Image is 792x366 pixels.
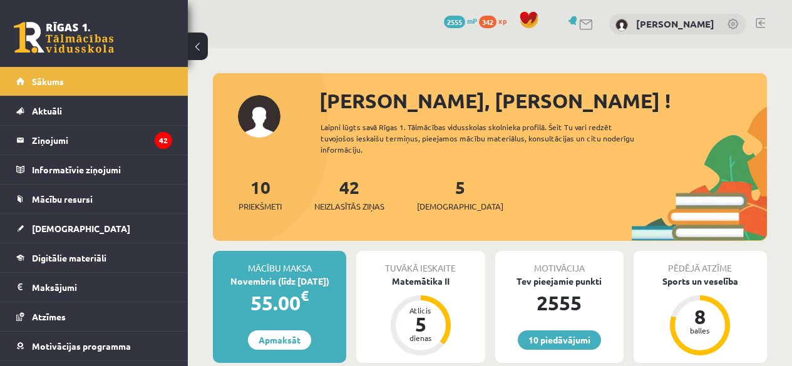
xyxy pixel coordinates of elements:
a: [PERSON_NAME] [636,18,714,30]
legend: Ziņojumi [32,126,172,155]
a: Sākums [16,67,172,96]
span: 342 [479,16,496,28]
div: Matemātika II [356,275,485,288]
div: Tev pieejamie punkti [495,275,624,288]
a: Matemātika II Atlicis 5 dienas [356,275,485,357]
div: Tuvākā ieskaite [356,251,485,275]
a: 5[DEMOGRAPHIC_DATA] [417,176,503,213]
a: 10Priekšmeti [239,176,282,213]
a: Motivācijas programma [16,332,172,360]
div: 2555 [495,288,624,318]
span: Motivācijas programma [32,340,131,352]
span: Priekšmeti [239,200,282,213]
a: 342 xp [479,16,513,26]
div: Pēdējā atzīme [634,251,767,275]
span: [DEMOGRAPHIC_DATA] [417,200,503,213]
span: Aktuāli [32,105,62,116]
div: Sports un veselība [634,275,767,288]
div: 5 [402,314,440,334]
span: Digitālie materiāli [32,252,106,263]
legend: Maksājumi [32,273,172,302]
a: Aktuāli [16,96,172,125]
div: [PERSON_NAME], [PERSON_NAME] ! [319,86,767,116]
legend: Informatīvie ziņojumi [32,155,172,184]
a: Atzīmes [16,302,172,331]
div: dienas [402,334,440,342]
span: Mācību resursi [32,193,93,205]
a: Apmaksāt [248,330,311,350]
div: Novembris (līdz [DATE]) [213,275,346,288]
span: € [301,287,309,305]
a: 42Neizlasītās ziņas [314,176,384,213]
div: 55.00 [213,288,346,318]
a: Informatīvie ziņojumi [16,155,172,184]
div: balles [681,327,719,334]
div: Laipni lūgts savā Rīgas 1. Tālmācības vidusskolas skolnieka profilā. Šeit Tu vari redzēt tuvojošo... [321,121,653,155]
a: Mācību resursi [16,185,172,213]
span: Neizlasītās ziņas [314,200,384,213]
span: mP [467,16,477,26]
span: Atzīmes [32,311,66,322]
a: 2555 mP [444,16,477,26]
div: Mācību maksa [213,251,346,275]
a: Maksājumi [16,273,172,302]
a: Sports un veselība 8 balles [634,275,767,357]
i: 42 [155,132,172,149]
a: Digitālie materiāli [16,243,172,272]
img: Kristīne Ozola [615,19,628,31]
a: Rīgas 1. Tālmācības vidusskola [14,22,114,53]
span: Sākums [32,76,64,87]
span: 2555 [444,16,465,28]
span: [DEMOGRAPHIC_DATA] [32,223,130,234]
div: Motivācija [495,251,624,275]
span: xp [498,16,507,26]
div: Atlicis [402,307,440,314]
div: 8 [681,307,719,327]
a: 10 piedāvājumi [518,330,601,350]
a: [DEMOGRAPHIC_DATA] [16,214,172,243]
a: Ziņojumi42 [16,126,172,155]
